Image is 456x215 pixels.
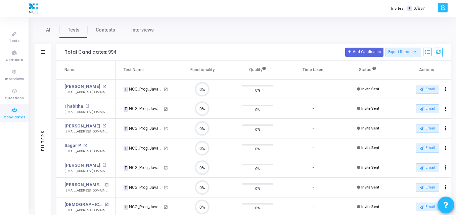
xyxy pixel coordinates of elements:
span: Candidates [4,115,25,120]
div: - [312,126,314,131]
button: Actions [441,163,450,172]
div: Time taken [303,66,323,73]
div: [EMAIL_ADDRESS][DOMAIN_NAME] [64,188,108,193]
span: T [124,165,128,171]
button: Add Candidates [345,48,383,56]
span: Contests [96,26,115,34]
mat-icon: open_in_new [164,185,168,190]
span: T [124,87,128,92]
div: NCG_Prog_JavaFS_2025_Test [124,106,163,112]
span: Interviews [131,26,154,34]
div: [EMAIL_ADDRESS][DOMAIN_NAME] [64,149,108,154]
span: 0/857 [413,6,425,11]
th: Quality [230,61,285,79]
span: T [124,185,128,191]
span: Invite Sent [361,146,379,150]
div: NCG_Prog_JavaFS_2025_Test [124,184,163,191]
div: Total Candidates: 994 [65,50,117,55]
span: T [124,146,128,151]
span: Interviews [5,76,24,82]
button: Actions [441,104,450,114]
span: 0% [255,185,260,192]
a: [PERSON_NAME] [64,123,100,129]
button: Export Report [385,48,421,57]
div: - [312,185,314,191]
mat-icon: open_in_new [102,124,106,128]
a: Thabitha [64,103,83,110]
span: 0% [255,165,260,172]
button: Email [416,104,439,113]
div: - [312,87,314,92]
button: Actions [441,144,450,153]
mat-icon: open_in_new [164,126,168,131]
th: Test Name [116,61,175,79]
th: Functionality [175,61,230,79]
th: Actions [396,61,451,79]
div: - [312,204,314,210]
button: Actions [441,124,450,133]
a: Sagar P [64,142,81,149]
mat-icon: open_in_new [102,163,106,167]
div: Name [64,66,76,73]
span: Questions [5,96,24,101]
div: Filters [40,103,46,177]
mat-icon: open_in_new [105,203,108,206]
label: Invites: [391,6,405,11]
span: 0% [255,146,260,152]
button: Email [416,85,439,94]
div: NCG_Prog_JavaFS_2025_Test [124,125,163,131]
button: Email [416,203,439,211]
span: T [124,107,128,112]
span: Tests [68,26,80,34]
span: Invite Sent [361,126,379,130]
div: [EMAIL_ADDRESS][DOMAIN_NAME] [64,208,108,213]
div: NCG_Prog_JavaFS_2025_Test [124,165,163,171]
a: [DEMOGRAPHIC_DATA][PERSON_NAME] [64,201,103,208]
div: NCG_Prog_JavaFS_2025_Test [124,86,163,92]
div: [EMAIL_ADDRESS][DOMAIN_NAME] [64,90,108,95]
button: Actions [441,85,450,94]
span: Contests [6,57,23,63]
span: All [46,26,52,34]
div: [EMAIL_ADDRESS][DOMAIN_NAME] [64,169,108,174]
span: 0% [255,87,260,93]
mat-icon: open_in_new [85,104,89,108]
button: Email [416,183,439,192]
div: NCG_Prog_JavaFS_2025_Test [124,204,163,210]
mat-icon: open_in_new [105,183,108,187]
button: Actions [441,183,450,192]
span: Invite Sent [361,185,379,190]
a: [PERSON_NAME] [64,162,100,169]
span: T [407,6,412,11]
img: logo [27,2,40,15]
mat-icon: open_in_new [102,85,106,89]
mat-icon: open_in_new [164,166,168,170]
span: 0% [255,126,260,133]
button: Email [416,163,439,172]
div: [EMAIL_ADDRESS][DOMAIN_NAME] [64,129,108,134]
div: - [312,165,314,171]
div: NCG_Prog_JavaFS_2025_Test [124,145,163,151]
mat-icon: open_in_new [164,107,168,111]
span: T [124,126,128,131]
button: Email [416,144,439,152]
mat-icon: open_in_new [164,205,168,209]
span: Invite Sent [361,205,379,209]
span: Invite Sent [361,87,379,91]
mat-icon: open_in_new [164,146,168,151]
a: [PERSON_NAME] [64,83,100,90]
span: Invite Sent [361,106,379,111]
div: - [312,145,314,151]
mat-icon: open_in_new [83,144,87,148]
span: Invite Sent [361,165,379,170]
a: [PERSON_NAME] N [64,181,103,188]
span: T [124,205,128,210]
span: 0% [255,106,260,113]
button: Email [416,124,439,133]
th: Status [340,61,396,79]
span: Tests [9,38,19,44]
span: 0% [255,205,260,211]
div: [EMAIL_ADDRESS][DOMAIN_NAME] [64,110,108,115]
